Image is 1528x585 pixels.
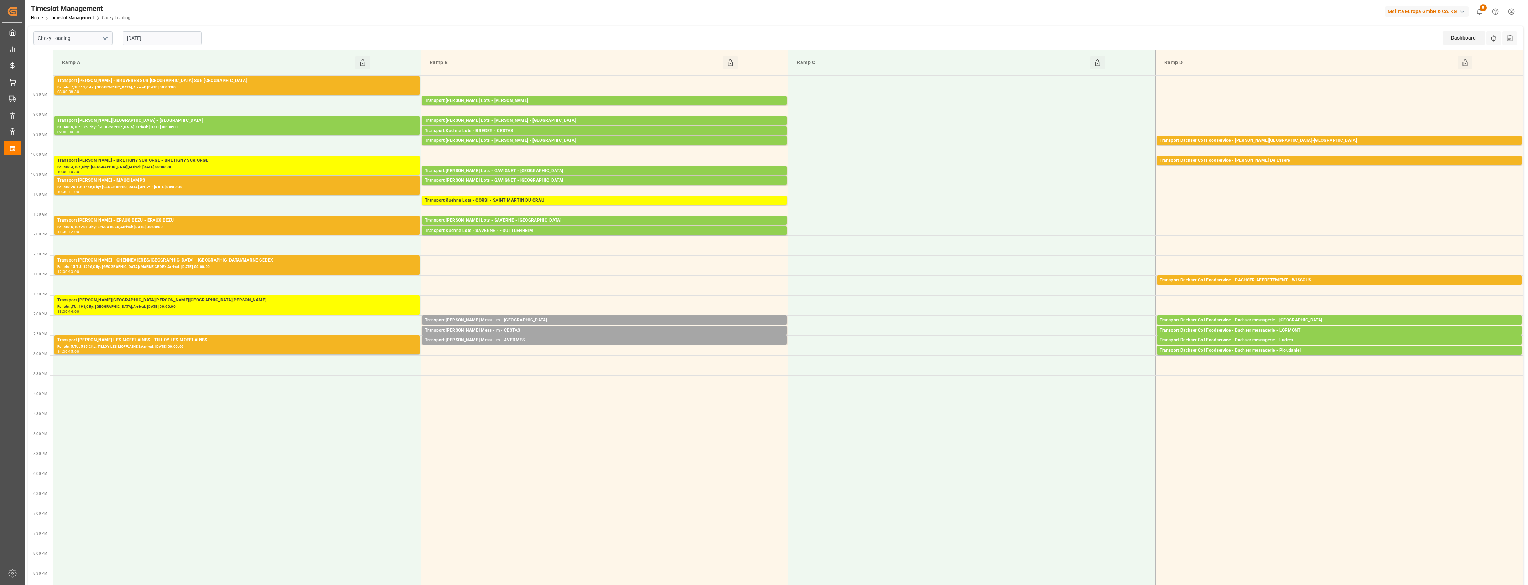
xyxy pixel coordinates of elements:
[57,177,417,184] div: Transport [PERSON_NAME] - MAUCHAMPS
[1160,324,1519,330] div: Pallets: 2,TU: 37,City: [GEOGRAPHIC_DATA],Arrival: [DATE] 00:00:00
[69,190,79,193] div: 11:00
[68,230,69,233] div: -
[69,230,79,233] div: 12:00
[1160,144,1519,150] div: Pallets: 6,TU: 40,City: [GEOGRAPHIC_DATA]-[GEOGRAPHIC_DATA],Arrival: [DATE] 00:00:00
[51,15,94,20] a: Timeslot Management
[31,172,47,176] span: 10:30 AM
[425,135,784,141] div: Pallets: 4,TU: 4,City: CESTAS,Arrival: [DATE] 00:00:00
[68,130,69,134] div: -
[57,124,417,130] div: Pallets: 6,TU: 125,City: [GEOGRAPHIC_DATA],Arrival: [DATE] 00:00:00
[425,224,784,230] div: Pallets: 8,TU: 5,City: [GEOGRAPHIC_DATA],Arrival: [DATE] 00:00:00
[425,204,784,210] div: Pallets: ,TU: 637,City: [GEOGRAPHIC_DATA][PERSON_NAME],Arrival: [DATE] 00:00:00
[68,90,69,93] div: -
[33,432,47,436] span: 5:00 PM
[31,212,47,216] span: 11:30 AM
[425,344,784,350] div: Pallets: ,TU: 191,City: [GEOGRAPHIC_DATA],Arrival: [DATE] 00:00:00
[1160,317,1519,324] div: Transport Dachser Cof Foodservice - Dachser messagerie - [GEOGRAPHIC_DATA]
[33,133,47,136] span: 9:30 AM
[57,344,417,350] div: Pallets: 5,TU: 515,City: TILLOY LES MOFFLAINES,Arrival: [DATE] 00:00:00
[68,310,69,313] div: -
[31,192,47,196] span: 11:00 AM
[99,33,110,44] button: open menu
[1160,277,1519,284] div: Transport Dachser Cof Foodservice - DACHSER AFFRETEMENT - WISSOUS
[1160,284,1519,290] div: Pallets: 5,TU: 30,City: WISSOUS,Arrival: [DATE] 00:00:00
[425,104,784,110] div: Pallets: ,TU: 1848,City: CARQUEFOU,Arrival: [DATE] 00:00:00
[68,170,69,174] div: -
[57,84,417,90] div: Pallets: 7,TU: 12,City: [GEOGRAPHIC_DATA],Arrival: [DATE] 00:00:00
[33,552,47,555] span: 8:00 PM
[425,334,784,340] div: Pallets: 1,TU: 16,City: CESTAS,Arrival: [DATE] 00:00:00
[1443,31,1485,45] div: Dashboard
[1385,6,1469,17] div: Melitta Europa GmbH & Co. KG
[425,217,784,224] div: Transport [PERSON_NAME] Lots - SAVERNE - [GEOGRAPHIC_DATA]
[425,317,784,324] div: Transport [PERSON_NAME] Mess - m - [GEOGRAPHIC_DATA]
[1160,157,1519,164] div: Transport Dachser Cof Foodservice - [PERSON_NAME] De L'Isere
[425,177,784,184] div: Transport [PERSON_NAME] Lots - GAVIGNET - [GEOGRAPHIC_DATA]
[57,190,68,193] div: 10:30
[57,230,68,233] div: 11:30
[33,292,47,296] span: 1:30 PM
[425,227,784,234] div: Transport Kuehne Lots - SAVERNE - ~DUTTLENHEIM
[1160,334,1519,340] div: Pallets: 2,TU: 10,City: [GEOGRAPHIC_DATA],Arrival: [DATE] 00:00:00
[31,15,43,20] a: Home
[33,512,47,516] span: 7:00 PM
[57,264,417,270] div: Pallets: 15,TU: 1296,City: [GEOGRAPHIC_DATA]/MARNE CEDEX,Arrival: [DATE] 00:00:00
[1480,4,1487,11] span: 8
[57,337,417,344] div: Transport [PERSON_NAME] LES MOFFLAINES - TILLOY LES MOFFLAINES
[425,324,784,330] div: Pallets: ,TU: 14,City: [GEOGRAPHIC_DATA],Arrival: [DATE] 00:00:00
[33,492,47,496] span: 6:30 PM
[425,117,784,124] div: Transport [PERSON_NAME] Lots - [PERSON_NAME] - [GEOGRAPHIC_DATA]
[69,270,79,273] div: 13:00
[69,350,79,353] div: 15:00
[123,31,202,45] input: DD-MM-YYYY
[425,128,784,135] div: Transport Kuehne Lots - BREGER - CESTAS
[57,90,68,93] div: 08:00
[33,113,47,117] span: 9:00 AM
[1160,344,1519,350] div: Pallets: ,TU: 30,City: [GEOGRAPHIC_DATA],Arrival: [DATE] 00:00:00
[33,312,47,316] span: 2:00 PM
[57,350,68,353] div: 14:30
[57,157,417,164] div: Transport [PERSON_NAME] - BRETIGNY SUR ORGE - BRETIGNY SUR ORGE
[31,232,47,236] span: 12:00 PM
[1385,5,1471,18] button: Melitta Europa GmbH & Co. KG
[425,144,784,150] div: Pallets: 4,TU: 123,City: [GEOGRAPHIC_DATA],Arrival: [DATE] 00:00:00
[1160,137,1519,144] div: Transport Dachser Cof Foodservice - [PERSON_NAME][GEOGRAPHIC_DATA]-[GEOGRAPHIC_DATA]
[1487,4,1503,20] button: Help Center
[59,56,355,69] div: Ramp A
[1161,56,1458,69] div: Ramp D
[57,310,68,313] div: 13:30
[31,3,130,14] div: Timeslot Management
[425,167,784,175] div: Transport [PERSON_NAME] Lots - GAVIGNET - [GEOGRAPHIC_DATA]
[33,93,47,97] span: 8:30 AM
[33,372,47,376] span: 3:30 PM
[1160,354,1519,360] div: Pallets: ,TU: 165,City: [GEOGRAPHIC_DATA],Arrival: [DATE] 00:00:00
[57,117,417,124] div: Transport [PERSON_NAME][GEOGRAPHIC_DATA] - [GEOGRAPHIC_DATA]
[57,184,417,190] div: Pallets: 26,TU: 1466,City: [GEOGRAPHIC_DATA],Arrival: [DATE] 00:00:00
[33,392,47,396] span: 4:00 PM
[425,337,784,344] div: Transport [PERSON_NAME] Mess - m - AVERMES
[31,252,47,256] span: 12:30 PM
[57,270,68,273] div: 12:30
[57,130,68,134] div: 09:00
[69,130,79,134] div: 09:30
[427,56,723,69] div: Ramp B
[794,56,1090,69] div: Ramp C
[68,350,69,353] div: -
[425,327,784,334] div: Transport [PERSON_NAME] Mess - m - CESTAS
[425,184,784,190] div: Pallets: ,TU: 81,City: [GEOGRAPHIC_DATA],Arrival: [DATE] 00:00:00
[57,217,417,224] div: Transport [PERSON_NAME] - EPAUX BEZU - EPAUX BEZU
[33,472,47,476] span: 6:00 PM
[1160,347,1519,354] div: Transport Dachser Cof Foodservice - Dachser messagerie - Ploudaniel
[57,304,417,310] div: Pallets: ,TU: 191,City: [GEOGRAPHIC_DATA],Arrival: [DATE] 00:00:00
[57,77,417,84] div: Transport [PERSON_NAME] - BRUYERES SUR [GEOGRAPHIC_DATA] SUR [GEOGRAPHIC_DATA]
[1160,164,1519,170] div: Pallets: 7,TU: 78,City: [GEOGRAPHIC_DATA],Arrival: [DATE] 00:00:00
[57,297,417,304] div: Transport [PERSON_NAME][GEOGRAPHIC_DATA][PERSON_NAME][GEOGRAPHIC_DATA][PERSON_NAME]
[68,270,69,273] div: -
[425,234,784,240] div: Pallets: 1,TU: 136,City: ~[GEOGRAPHIC_DATA],Arrival: [DATE] 00:00:00
[57,170,68,174] div: 10:00
[33,452,47,456] span: 5:30 PM
[69,170,79,174] div: 10:30
[68,190,69,193] div: -
[57,164,417,170] div: Pallets: 3,TU: ,City: [GEOGRAPHIC_DATA],Arrival: [DATE] 00:00:00
[425,137,784,144] div: Transport [PERSON_NAME] Lots - [PERSON_NAME] - [GEOGRAPHIC_DATA]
